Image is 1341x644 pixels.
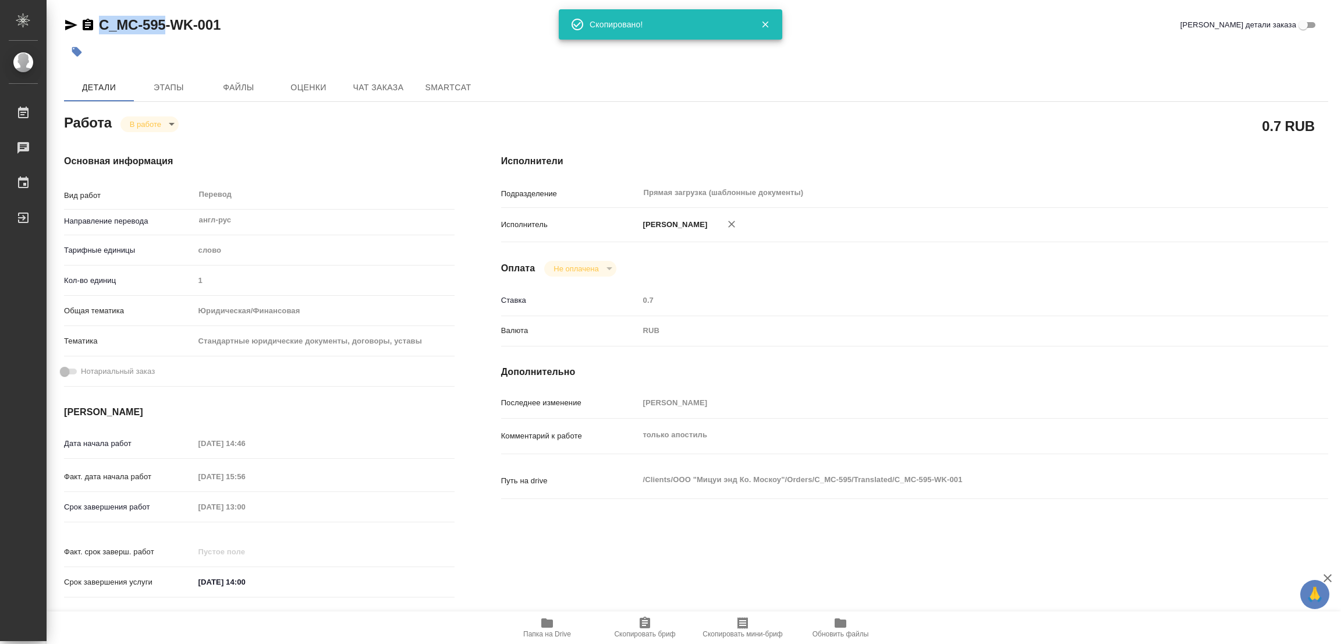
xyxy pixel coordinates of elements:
div: Юридическая/Финансовая [194,301,455,321]
div: RUB [639,321,1260,341]
p: Путь на drive [501,475,639,487]
div: В работе [544,261,616,277]
input: Пустое поле [194,468,296,485]
p: Общая тематика [64,305,194,317]
p: Валюта [501,325,639,337]
h4: [PERSON_NAME] [64,405,455,419]
p: Последнее изменение [501,397,639,409]
span: 🙏 [1305,582,1325,607]
p: Тарифные единицы [64,245,194,256]
span: Этапы [141,80,197,95]
p: Срок завершения работ [64,501,194,513]
button: Закрыть [753,19,777,30]
button: Скопировать ссылку для ЯМессенджера [64,18,78,32]
span: Обновить файлы [813,630,869,638]
h2: 0.7 RUB [1262,116,1315,136]
p: Подразделение [501,188,639,200]
button: Обновить файлы [792,611,889,644]
button: Скопировать бриф [596,611,694,644]
h4: Дополнительно [501,365,1328,379]
p: [PERSON_NAME] [639,219,708,231]
p: Вид работ [64,190,194,201]
h4: Основная информация [64,154,455,168]
input: Пустое поле [194,435,296,452]
span: SmartCat [420,80,476,95]
p: Дата начала работ [64,438,194,450]
p: Тематика [64,335,194,347]
span: Нотариальный заказ [81,366,155,377]
button: Скопировать мини-бриф [694,611,792,644]
textarea: только апостиль [639,425,1260,445]
div: Скопировано! [590,19,743,30]
input: Пустое поле [194,498,296,515]
span: Оценки [281,80,336,95]
span: Скопировать бриф [614,630,675,638]
div: Стандартные юридические документы, договоры, уставы [194,331,455,351]
button: В работе [126,119,165,129]
input: ✎ Введи что-нибудь [194,574,296,590]
p: Факт. дата начала работ [64,471,194,483]
button: 🙏 [1300,580,1329,609]
button: Добавить тэг [64,39,90,65]
input: Пустое поле [194,272,455,289]
p: Факт. срок заверш. работ [64,546,194,558]
div: В работе [120,116,179,132]
p: Направление перевода [64,215,194,227]
p: Комментарий к работе [501,430,639,442]
span: Чат заказа [350,80,406,95]
h4: Оплата [501,261,535,275]
span: Скопировать мини-бриф [703,630,782,638]
button: Не оплачена [550,264,602,274]
input: Пустое поле [194,543,296,560]
p: Ставка [501,295,639,306]
p: Срок завершения услуги [64,576,194,588]
textarea: /Clients/ООО "Мицуи энд Ко. Москоу"/Orders/C_MC-595/Translated/C_MC-595-WK-001 [639,470,1260,490]
a: C_MC-595-WK-001 [99,17,221,33]
h4: Исполнители [501,154,1328,168]
p: Кол-во единиц [64,275,194,286]
button: Скопировать ссылку [81,18,95,32]
div: слово [194,240,455,260]
button: Удалить исполнителя [719,211,744,237]
span: Детали [71,80,127,95]
span: [PERSON_NAME] детали заказа [1180,19,1296,31]
input: Пустое поле [639,292,1260,309]
input: Пустое поле [639,394,1260,411]
p: Исполнитель [501,219,639,231]
span: Файлы [211,80,267,95]
h2: Работа [64,111,112,132]
button: Папка на Drive [498,611,596,644]
span: Папка на Drive [523,630,571,638]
